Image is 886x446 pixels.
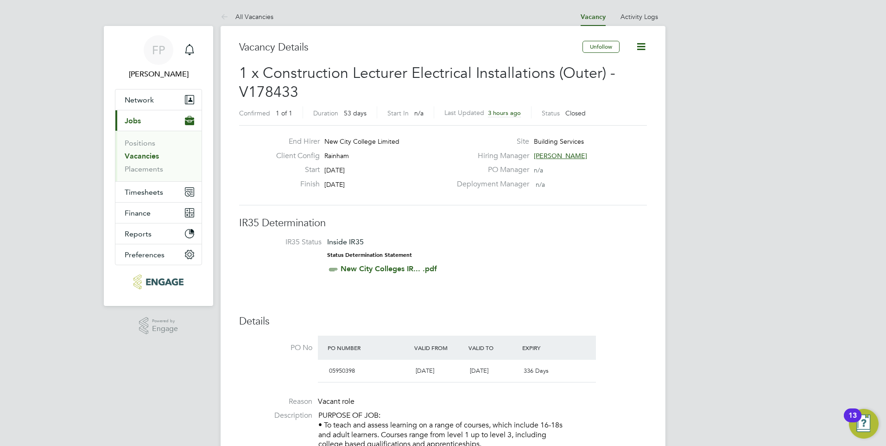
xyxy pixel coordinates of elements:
[239,411,312,421] label: Description
[239,217,647,230] h3: IR35 Determination
[848,415,857,427] div: 13
[327,252,412,258] strong: Status Determination Statement
[324,137,399,146] span: New City College Limited
[115,110,202,131] button: Jobs
[542,109,560,117] label: Status
[451,179,529,189] label: Deployment Manager
[534,137,584,146] span: Building Services
[221,13,273,21] a: All Vacancies
[324,180,345,189] span: [DATE]
[269,179,320,189] label: Finish
[133,274,183,289] img: morganhunt-logo-retina.png
[313,109,338,117] label: Duration
[269,137,320,147] label: End Hirer
[104,26,213,306] nav: Main navigation
[324,166,345,174] span: [DATE]
[239,64,615,102] span: 1 x Construction Lecturer Electrical Installations (Outer) - V178433
[152,44,165,56] span: FP
[325,339,412,356] div: PO Number
[125,165,163,173] a: Placements
[125,139,155,147] a: Positions
[387,109,409,117] label: Start In
[451,165,529,175] label: PO Manager
[115,203,202,223] button: Finance
[139,317,178,335] a: Powered byEngage
[344,109,367,117] span: 53 days
[581,13,606,21] a: Vacancy
[125,152,159,160] a: Vacancies
[115,223,202,244] button: Reports
[239,109,270,117] label: Confirmed
[239,343,312,353] label: PO No
[470,367,488,375] span: [DATE]
[115,35,202,80] a: FP[PERSON_NAME]
[125,96,154,104] span: Network
[115,69,202,80] span: Frank Pocock
[276,109,292,117] span: 1 of 1
[412,339,466,356] div: Valid From
[329,367,355,375] span: 05950398
[269,165,320,175] label: Start
[269,151,320,161] label: Client Config
[239,397,312,407] label: Reason
[239,315,647,328] h3: Details
[451,137,529,147] label: Site
[536,180,545,189] span: n/a
[849,409,879,439] button: Open Resource Center, 13 new notifications
[115,244,202,265] button: Preferences
[534,152,587,160] span: [PERSON_NAME]
[582,41,620,53] button: Unfollow
[115,274,202,289] a: Go to home page
[318,397,354,406] span: Vacant role
[239,41,582,54] h3: Vacancy Details
[125,116,141,125] span: Jobs
[125,188,163,197] span: Timesheets
[565,109,586,117] span: Closed
[488,109,521,117] span: 3 hours ago
[414,109,424,117] span: n/a
[152,317,178,325] span: Powered by
[115,89,202,110] button: Network
[248,237,322,247] label: IR35 Status
[341,264,437,273] a: New City Colleges IR... .pdf
[115,182,202,202] button: Timesheets
[520,339,574,356] div: Expiry
[125,250,165,259] span: Preferences
[524,367,549,375] span: 336 Days
[125,209,151,217] span: Finance
[327,237,364,246] span: Inside IR35
[451,151,529,161] label: Hiring Manager
[324,152,349,160] span: Rainham
[620,13,658,21] a: Activity Logs
[466,339,520,356] div: Valid To
[115,131,202,181] div: Jobs
[444,108,484,117] label: Last Updated
[416,367,434,375] span: [DATE]
[534,166,543,174] span: n/a
[125,229,152,238] span: Reports
[152,325,178,333] span: Engage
